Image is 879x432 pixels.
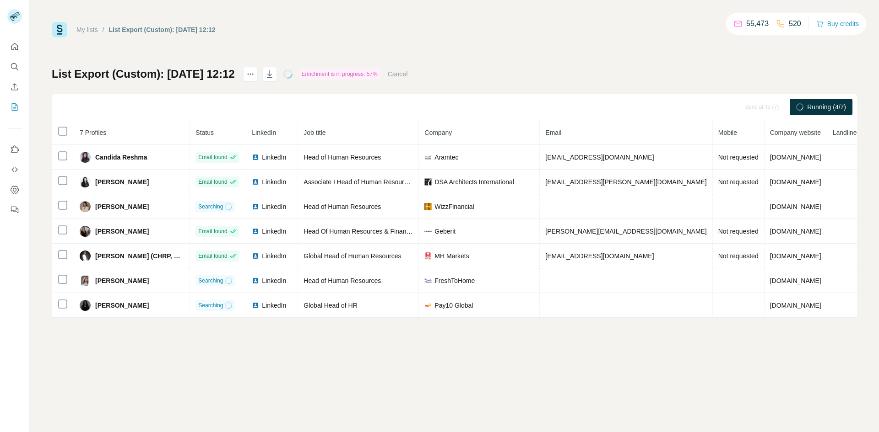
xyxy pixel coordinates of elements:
[198,153,227,161] span: Email found
[262,153,286,162] span: LinkedIn
[252,203,259,210] img: LinkedIn logo
[424,278,432,283] img: company-logo
[304,302,358,309] span: Global Head of HR
[424,252,432,260] img: company-logo
[718,154,759,161] span: Not requested
[833,129,857,136] span: Landline
[304,203,381,210] span: Head of Human Resources
[252,228,259,235] img: LinkedIn logo
[718,252,759,260] span: Not requested
[7,38,22,55] button: Quick start
[80,226,91,237] img: Avatar
[7,141,22,158] button: Use Surfe on LinkedIn
[304,228,453,235] span: Head Of Human Resources & Finance (Gulf Region)
[76,26,98,33] a: My lists
[52,22,67,37] img: Surfe Logo
[424,129,452,136] span: Company
[424,178,432,186] img: company-logo
[80,129,106,136] span: 7 Profiles
[80,152,91,163] img: Avatar
[103,25,104,34] li: /
[545,178,706,186] span: [EMAIL_ADDRESS][PERSON_NAME][DOMAIN_NAME]
[770,228,821,235] span: [DOMAIN_NAME]
[434,251,469,261] span: MH Markets
[262,177,286,187] span: LinkedIn
[746,18,769,29] p: 55,473
[434,276,475,285] span: FreshToHome
[252,178,259,186] img: LinkedIn logo
[718,228,759,235] span: Not requested
[252,154,259,161] img: LinkedIn logo
[95,251,184,261] span: [PERSON_NAME] (CHRP, CHRM)
[434,177,514,187] span: DSA Architects International
[95,202,149,211] span: [PERSON_NAME]
[304,178,414,186] span: Associate I Head of Human Resources
[770,178,821,186] span: [DOMAIN_NAME]
[7,59,22,75] button: Search
[545,252,654,260] span: [EMAIL_ADDRESS][DOMAIN_NAME]
[434,227,456,236] span: Geberit
[424,228,432,235] img: company-logo
[304,129,326,136] span: Job title
[262,202,286,211] span: LinkedIn
[252,129,276,136] span: LinkedIn
[243,67,258,81] button: actions
[198,227,227,235] span: Email found
[770,154,821,161] span: [DOMAIN_NAME]
[198,277,223,285] span: Searching
[95,177,149,187] span: [PERSON_NAME]
[95,153,147,162] span: Candida Reshma
[545,129,561,136] span: Email
[262,301,286,310] span: LinkedIn
[770,302,821,309] span: [DOMAIN_NAME]
[424,203,432,210] img: company-logo
[807,102,846,112] span: Running (4/7)
[252,252,259,260] img: LinkedIn logo
[80,251,91,261] img: Avatar
[770,129,821,136] span: Company website
[95,276,149,285] span: [PERSON_NAME]
[789,18,801,29] p: 520
[262,251,286,261] span: LinkedIn
[7,161,22,178] button: Use Surfe API
[198,301,223,309] span: Searching
[545,154,654,161] span: [EMAIL_ADDRESS][DOMAIN_NAME]
[80,201,91,212] img: Avatar
[304,154,381,161] span: Head of Human Resources
[434,202,474,211] span: WizzFinancial
[95,301,149,310] span: [PERSON_NAME]
[198,178,227,186] span: Email found
[816,17,859,30] button: Buy credits
[388,69,408,79] button: Cancel
[304,252,401,260] span: Global Head of Human Resources
[424,154,432,161] img: company-logo
[252,277,259,284] img: LinkedIn logo
[770,252,821,260] span: [DOMAIN_NAME]
[299,69,380,80] div: Enrichment is in progress: 57%
[52,67,235,81] h1: List Export (Custom): [DATE] 12:12
[770,277,821,284] span: [DOMAIN_NAME]
[770,203,821,210] span: [DOMAIN_NAME]
[80,176,91,187] img: Avatar
[434,153,458,162] span: Aramtec
[7,181,22,198] button: Dashboard
[7,202,22,218] button: Feedback
[7,99,22,115] button: My lists
[262,227,286,236] span: LinkedIn
[198,252,227,260] span: Email found
[304,277,381,284] span: Head of Human Resources
[252,302,259,309] img: LinkedIn logo
[7,79,22,95] button: Enrich CSV
[718,129,737,136] span: Mobile
[424,302,432,309] img: company-logo
[262,276,286,285] span: LinkedIn
[195,129,214,136] span: Status
[80,275,91,286] img: Avatar
[109,25,216,34] div: List Export (Custom): [DATE] 12:12
[95,227,149,236] span: [PERSON_NAME]
[718,178,759,186] span: Not requested
[545,228,706,235] span: [PERSON_NAME][EMAIL_ADDRESS][DOMAIN_NAME]
[80,300,91,311] img: Avatar
[434,301,473,310] span: Pay10 Global
[198,203,223,211] span: Searching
